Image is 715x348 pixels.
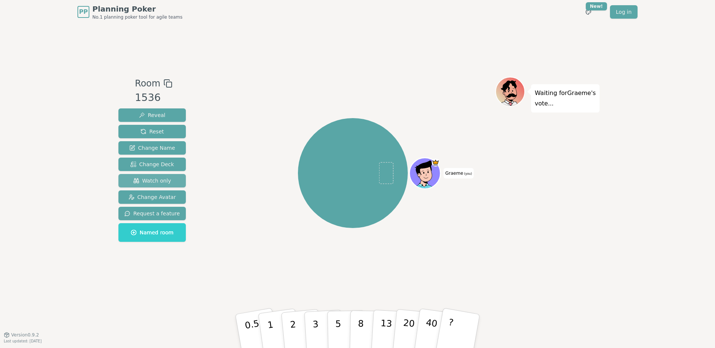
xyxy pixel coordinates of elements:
button: Watch only [118,174,186,187]
button: Named room [118,223,186,242]
span: No.1 planning poker tool for agile teams [92,14,182,20]
div: New! [586,2,607,10]
span: Change Deck [130,161,174,168]
span: Reset [140,128,164,135]
span: Room [135,77,160,90]
div: 1536 [135,90,172,105]
p: Waiting for Graeme 's vote... [535,88,596,109]
span: Change Avatar [128,193,176,201]
span: Planning Poker [92,4,182,14]
a: Log in [610,5,638,19]
button: Change Deck [118,158,186,171]
button: Request a feature [118,207,186,220]
span: (you) [463,172,472,175]
span: Click to change your name [444,168,474,178]
span: Version 0.9.2 [11,332,39,338]
span: Named room [131,229,174,236]
span: Reveal [139,111,165,119]
span: Change Name [129,144,175,152]
button: New! [582,5,595,19]
button: Change Avatar [118,190,186,204]
span: Graeme is the host [432,159,439,167]
span: Last updated: [DATE] [4,339,42,343]
a: PPPlanning PokerNo.1 planning poker tool for agile teams [77,4,182,20]
button: Click to change your avatar [410,159,439,188]
button: Reveal [118,108,186,122]
span: PP [79,7,88,16]
button: Version0.9.2 [4,332,39,338]
span: Request a feature [124,210,180,217]
button: Change Name [118,141,186,155]
button: Reset [118,125,186,138]
span: Watch only [133,177,171,184]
